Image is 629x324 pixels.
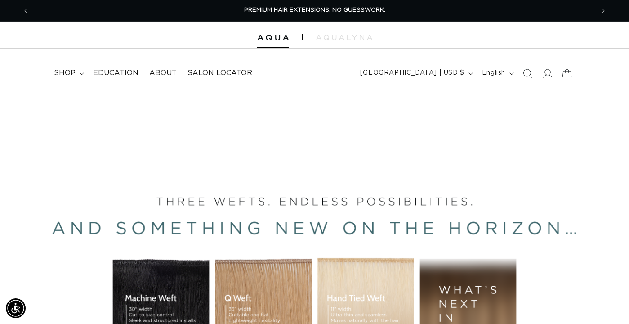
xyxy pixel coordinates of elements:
a: Salon Locator [182,63,258,83]
button: Previous announcement [16,2,36,19]
span: About [149,68,177,78]
a: About [144,63,182,83]
img: aqualyna.com [316,35,372,40]
button: Next announcement [593,2,613,19]
span: Salon Locator [187,68,252,78]
img: Aqua Hair Extensions [257,35,289,41]
span: PREMIUM HAIR EXTENSIONS. NO GUESSWORK. [244,7,385,13]
summary: shop [49,63,88,83]
summary: Search [517,63,537,83]
a: Education [88,63,144,83]
button: English [477,65,517,82]
button: [GEOGRAPHIC_DATA] | USD $ [355,65,477,82]
div: Accessibility Menu [6,298,26,318]
span: [GEOGRAPHIC_DATA] | USD $ [360,68,464,78]
span: English [482,68,505,78]
span: Education [93,68,138,78]
span: shop [54,68,76,78]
